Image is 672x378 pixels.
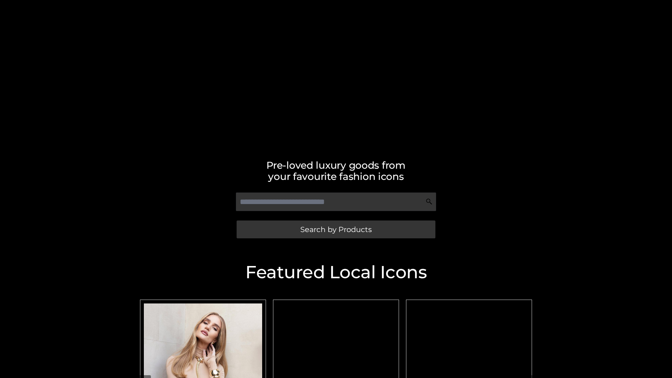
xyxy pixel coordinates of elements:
h2: Featured Local Icons​ [136,264,535,281]
h2: Pre-loved luxury goods from your favourite fashion icons [136,160,535,182]
span: Search by Products [300,226,372,233]
a: Search by Products [237,220,435,238]
img: Search Icon [426,198,433,205]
